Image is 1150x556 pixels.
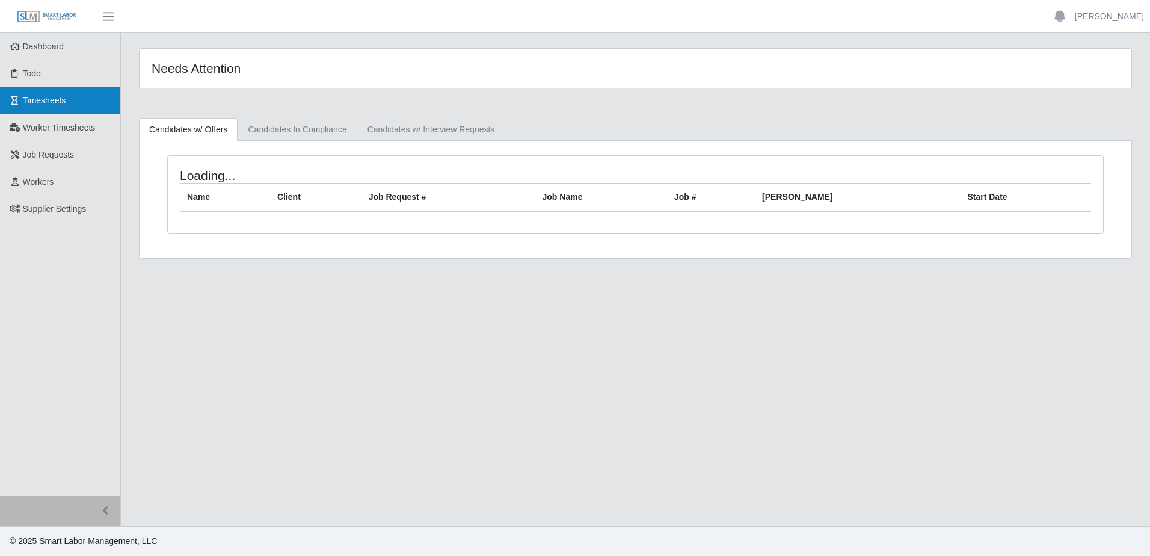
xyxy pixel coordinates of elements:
span: Workers [23,177,54,187]
span: © 2025 Smart Labor Management, LLC [10,536,157,546]
span: Worker Timesheets [23,123,95,132]
th: [PERSON_NAME] [755,184,960,212]
th: Job Request # [361,184,535,212]
span: Job Requests [23,150,75,159]
th: Job Name [535,184,667,212]
th: Start Date [960,184,1091,212]
th: Client [270,184,361,212]
th: Name [180,184,270,212]
span: Dashboard [23,42,64,51]
a: Candidates w/ Offers [139,118,238,141]
th: Job # [667,184,755,212]
span: Supplier Settings [23,204,87,214]
a: Candidates In Compliance [238,118,357,141]
img: SLM Logo [17,10,77,23]
h4: Loading... [180,168,549,183]
a: [PERSON_NAME] [1075,10,1144,23]
span: Timesheets [23,96,66,105]
span: Todo [23,69,41,78]
a: Candidates w/ Interview Requests [357,118,505,141]
h4: Needs Attention [152,61,544,76]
